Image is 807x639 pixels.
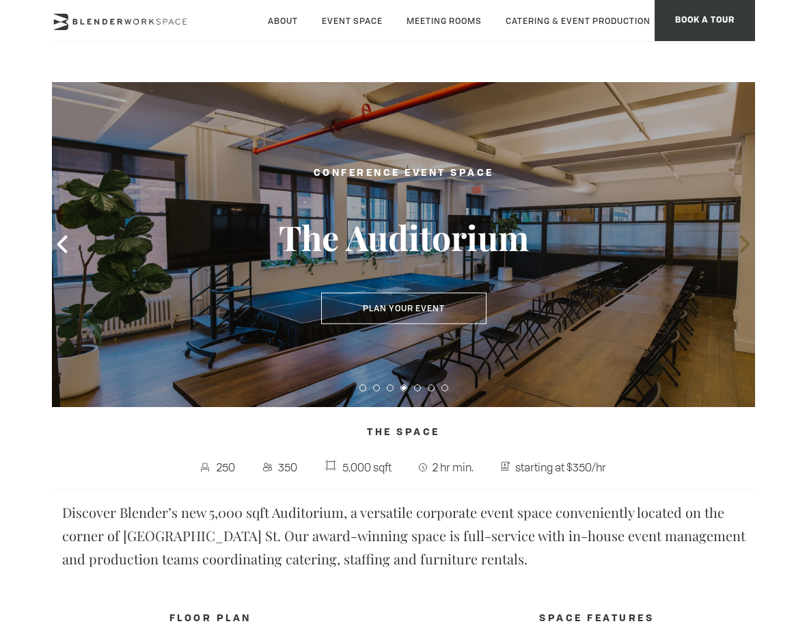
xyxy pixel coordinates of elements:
p: Discover Blender’s new 5,000 sqft Auditorium, a versatile corporate event space conveniently loca... [62,501,746,571]
h3: The Auditorium [247,216,561,259]
button: Plan Your Event [321,293,487,324]
span: 350 [275,456,301,478]
span: 5,000 sqft [339,456,395,478]
span: 2 hr min. [429,456,477,478]
span: starting at $350/hr [512,456,610,478]
span: 250 [214,456,239,478]
iframe: Chat Widget [739,573,807,639]
h2: Conference Event Space [247,165,561,182]
h4: The Space [52,419,755,445]
h4: FLOOR PLAN [52,605,368,631]
h4: SPACE FEATURES [439,605,755,631]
